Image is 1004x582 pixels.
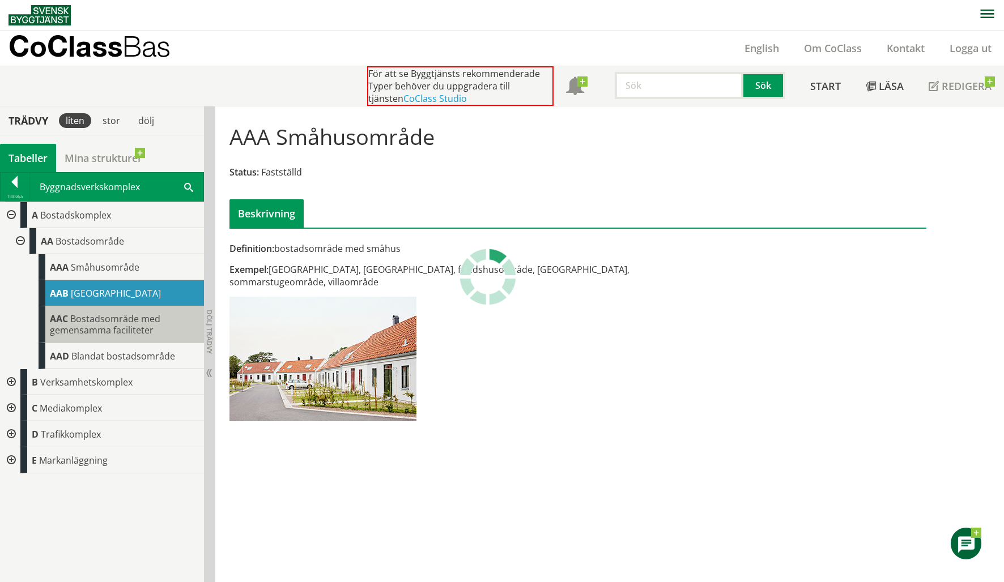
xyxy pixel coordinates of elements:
span: Sök i tabellen [184,181,193,192]
div: Byggnadsverkskomplex [29,173,203,201]
p: CoClass [8,40,171,53]
div: dölj [131,113,161,128]
div: Gå till informationssidan för CoClass Studio [18,254,204,280]
a: Kontakt [874,41,937,55]
span: A [32,209,38,221]
span: Dölj trädvy [205,310,214,354]
a: CoClass Studio [403,92,467,105]
span: Definition: [229,242,274,255]
span: Bostadsområde med gemensamma faciliteter [50,313,160,336]
span: Läsa [879,79,904,93]
span: AA [41,235,53,247]
a: Redigera [916,66,1004,106]
span: AAD [50,350,69,362]
div: Gå till informationssidan för CoClass Studio [18,343,204,369]
a: Läsa [853,66,916,106]
a: English [732,41,792,55]
div: Gå till informationssidan för CoClass Studio [18,280,204,306]
a: Start [798,66,853,106]
span: Exempel: [229,263,269,276]
a: Mina strukturer [56,144,151,172]
span: Markanläggning [39,454,108,467]
h1: AAA Småhusområde [229,124,435,149]
div: Gå till informationssidan för CoClass Studio [18,306,204,343]
span: Småhusområde [71,261,139,273]
div: stor [96,113,127,128]
div: bostadsområde med småhus [229,242,688,255]
span: Bas [122,29,171,63]
span: Redigera [942,79,992,93]
span: E [32,454,37,467]
input: Sök [615,72,743,99]
span: C [32,402,37,414]
div: Gå till informationssidan för CoClass Studio [9,228,204,369]
a: Logga ut [937,41,1004,55]
span: Status: [229,166,259,178]
img: aaa-smahusomrade.jpg [229,297,416,421]
button: Sök [743,72,785,99]
div: liten [59,113,91,128]
div: För att se Byggtjänsts rekommenderade Typer behöver du uppgradera till tjänsten [367,66,554,106]
span: AAC [50,313,68,325]
span: Notifikationer [566,78,584,96]
div: Tillbaka [1,192,29,201]
div: Beskrivning [229,199,304,228]
span: D [32,428,39,440]
img: Laddar [460,249,516,305]
span: Blandat bostadsområde [71,350,175,362]
span: AAB [50,287,69,299]
span: Fastställd [261,166,302,178]
div: [GEOGRAPHIC_DATA], [GEOGRAPHIC_DATA], fritidshusområde, [GEOGRAPHIC_DATA], sommarstugeområde, vil... [229,263,688,288]
span: Verksamhetskomplex [40,376,133,388]
span: Mediakomplex [40,402,102,414]
a: CoClassBas [8,31,195,66]
div: Trädvy [2,114,54,127]
span: AAA [50,261,69,273]
span: Bostadsområde [56,235,124,247]
span: Start [810,79,841,93]
span: Bostadskomplex [40,209,111,221]
span: [GEOGRAPHIC_DATA] [71,287,161,299]
a: Om CoClass [792,41,874,55]
span: Trafikkomplex [41,428,101,440]
span: B [32,376,38,388]
img: Svensk Byggtjänst [8,5,71,25]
